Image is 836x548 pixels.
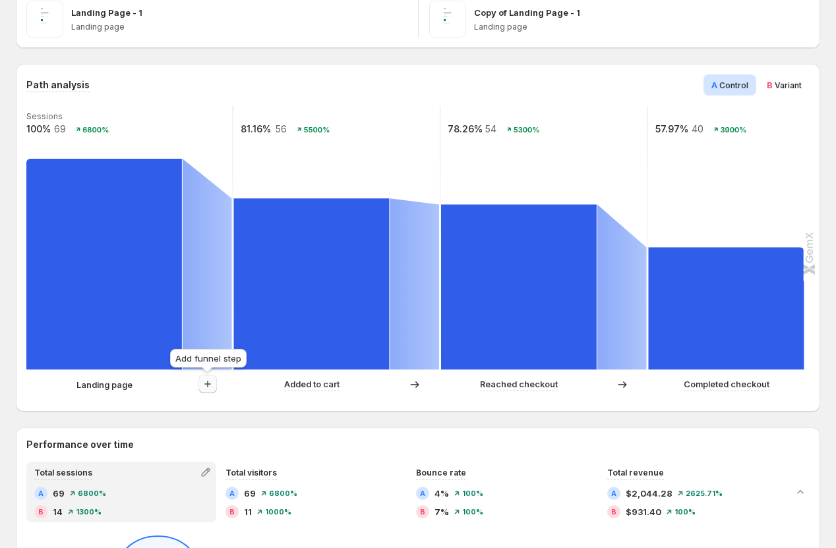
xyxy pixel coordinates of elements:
h2: A [420,489,425,497]
span: 4% [434,487,449,500]
h2: Performance over time [26,438,810,451]
span: 11 [244,505,252,518]
text: 69 [54,123,66,134]
span: 100% [462,489,483,497]
span: A [711,80,717,90]
span: 2625.71% [686,489,723,497]
text: 6800% [82,125,109,134]
text: 56 [275,123,287,134]
text: 5500% [304,125,330,134]
span: 100% [674,508,696,516]
text: 54 [485,123,496,134]
h2: A [611,489,616,497]
span: Total visitors [225,468,277,478]
img: Landing Page - 1 [26,1,63,38]
p: Landing Page - 1 [71,6,142,19]
p: Landing page [71,22,407,32]
span: Total revenue [607,468,664,478]
h2: B [38,508,44,516]
h2: B [611,508,616,516]
span: 1000% [265,508,291,516]
span: 14 [53,505,63,518]
span: 6800% [269,489,297,497]
p: Completed checkout [684,377,769,391]
text: 81.16% [241,123,271,134]
span: Bounce rate [416,468,466,478]
p: Landing page [76,378,133,391]
h2: B [420,508,425,516]
span: B [767,80,773,90]
span: 6800% [78,489,106,497]
text: Sessions [26,111,63,121]
text: 78.26% [448,123,483,134]
span: 100% [462,508,483,516]
span: Control [719,80,748,90]
span: 69 [53,487,65,500]
p: Copy of Landing Page - 1 [474,6,580,19]
span: Variant [775,80,802,90]
p: Reached checkout [480,377,558,391]
h3: Path analysis [26,78,90,92]
span: 1300% [76,508,102,516]
span: 69 [244,487,256,500]
h2: B [229,508,235,516]
path: Reached checkout: 54 [441,205,597,370]
span: $931.40 [626,505,661,518]
span: Total sessions [34,468,92,478]
p: Added to cart [284,377,340,391]
h2: A [229,489,235,497]
text: 40 [692,123,703,134]
text: 3900% [721,125,747,134]
text: 5300% [514,125,540,134]
h2: A [38,489,44,497]
p: Landing page [474,22,810,32]
span: $2,044.28 [626,487,672,500]
img: Copy of Landing Page - 1 [429,1,466,38]
text: 57.97% [655,123,688,134]
span: 7% [434,505,449,518]
text: 100% [26,123,51,134]
button: Collapse chart [791,483,810,501]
